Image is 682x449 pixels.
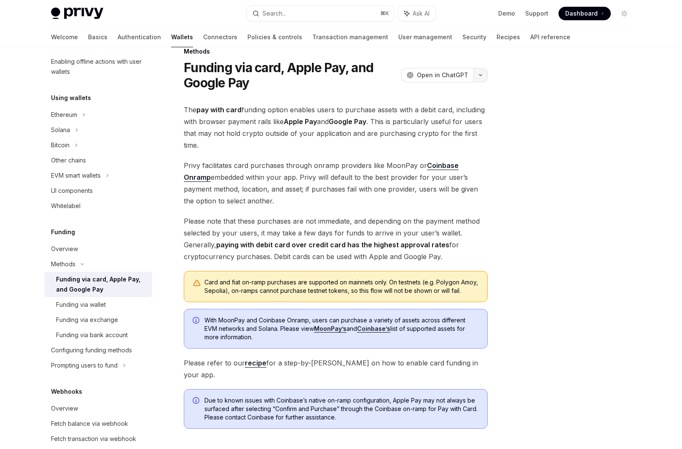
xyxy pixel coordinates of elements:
[51,434,136,444] div: Fetch transaction via webhook
[497,27,520,47] a: Recipes
[44,343,152,358] a: Configuring funding methods
[401,68,473,82] button: Open in ChatGPT
[398,27,452,47] a: User management
[398,6,435,21] button: Ask AI
[498,9,515,18] a: Demo
[247,27,302,47] a: Policies & controls
[51,27,78,47] a: Welcome
[204,316,479,341] span: With MoonPay and Coinbase Onramp, users can purchase a variety of assets across different EVM net...
[184,60,398,90] h1: Funding via card, Apple Pay, and Google Pay
[44,241,152,257] a: Overview
[56,315,118,325] div: Funding via exchange
[314,325,346,333] a: MoonPay’s
[51,57,147,77] div: Enabling offline actions with user wallets
[193,317,201,325] svg: Info
[51,227,75,237] h5: Funding
[184,215,488,262] span: Please note that these purchases are not immediate, and depending on the payment method selected ...
[417,71,468,79] span: Open in ChatGPT
[51,155,86,165] div: Other chains
[618,7,631,20] button: Toggle dark mode
[413,9,430,18] span: Ask AI
[184,104,488,151] span: The funding option enables users to purchase assets with a debit card, including with browser pay...
[118,27,161,47] a: Authentication
[204,278,479,295] div: Card and fiat on-ramp purchases are supported on mainnets only. On testnets (e.g. Polygon Amoy, S...
[51,360,118,371] div: Prompting users to fund
[51,345,132,355] div: Configuring funding methods
[51,186,93,196] div: UI components
[357,325,390,333] a: Coinbase’s
[247,6,394,21] button: Search...⌘K
[284,117,317,126] strong: Apple Pay
[51,125,70,135] div: Solana
[245,359,266,368] a: recipe
[44,312,152,327] a: Funding via exchange
[51,419,128,429] div: Fetch balance via webhook
[44,401,152,416] a: Overview
[184,357,488,381] span: Please refer to our for a step-by-[PERSON_NAME] on how to enable card funding in your app.
[565,9,598,18] span: Dashboard
[51,201,81,211] div: Whitelabel
[51,170,101,181] div: EVM smart wallets
[263,8,286,19] div: Search...
[196,105,242,114] strong: pay with card
[51,403,78,414] div: Overview
[44,416,152,431] a: Fetch balance via webhook
[51,244,78,254] div: Overview
[171,27,193,47] a: Wallets
[51,387,82,397] h5: Webhooks
[44,272,152,297] a: Funding via card, Apple Pay, and Google Pay
[380,10,389,17] span: ⌘ K
[56,300,106,310] div: Funding via wallet
[184,160,488,207] span: Privy facilitates card purchases through onramp providers like MoonPay or embedded within your ap...
[203,27,237,47] a: Connectors
[329,117,366,126] strong: Google Pay
[51,140,70,150] div: Bitcoin
[530,27,570,47] a: API reference
[44,198,152,214] a: Whitelabel
[216,241,449,249] strong: paying with debit card over credit card has the highest approval rates
[462,27,486,47] a: Security
[44,153,152,168] a: Other chains
[193,279,201,287] svg: Warning
[312,27,388,47] a: Transaction management
[558,7,611,20] a: Dashboard
[44,183,152,198] a: UI components
[51,110,77,120] div: Ethereum
[184,47,488,56] div: Methods
[88,27,107,47] a: Basics
[44,327,152,343] a: Funding via bank account
[51,8,103,19] img: light logo
[525,9,548,18] a: Support
[204,396,479,422] span: Due to known issues with Coinbase’s native on-ramp configuration, Apple Pay may not always be sur...
[56,330,128,340] div: Funding via bank account
[51,93,91,103] h5: Using wallets
[44,297,152,312] a: Funding via wallet
[56,274,147,295] div: Funding via card, Apple Pay, and Google Pay
[51,259,75,269] div: Methods
[44,431,152,446] a: Fetch transaction via webhook
[44,54,152,79] a: Enabling offline actions with user wallets
[193,397,201,406] svg: Info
